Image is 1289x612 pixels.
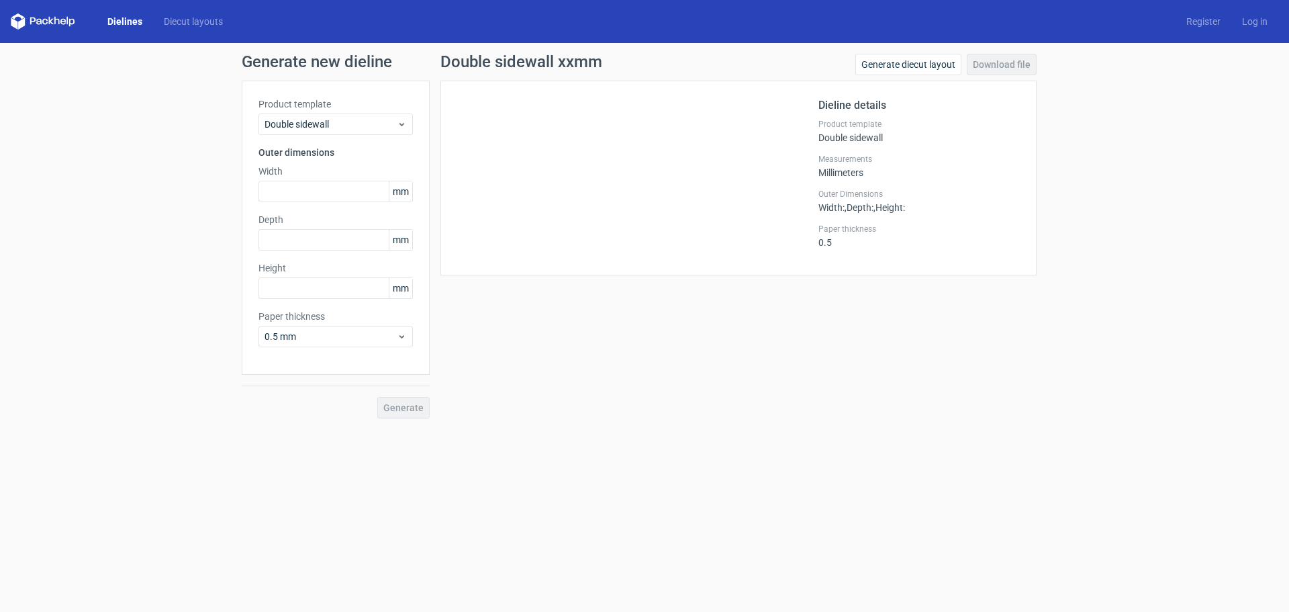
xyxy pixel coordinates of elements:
[97,15,153,28] a: Dielines
[265,118,397,131] span: Double sidewall
[258,97,413,111] label: Product template
[258,165,413,178] label: Width
[818,224,1020,234] label: Paper thickness
[818,119,1020,130] label: Product template
[1176,15,1231,28] a: Register
[1231,15,1278,28] a: Log in
[873,202,905,213] span: , Height :
[440,54,602,70] h1: Double sidewall xxmm
[258,213,413,226] label: Depth
[258,146,413,159] h3: Outer dimensions
[153,15,234,28] a: Diecut layouts
[818,189,1020,200] label: Outer Dimensions
[818,119,1020,143] div: Double sidewall
[389,278,412,298] span: mm
[855,54,961,75] a: Generate diecut layout
[265,330,397,343] span: 0.5 mm
[818,154,1020,178] div: Millimeters
[389,181,412,202] span: mm
[258,261,413,275] label: Height
[818,202,845,213] span: Width :
[242,54,1047,70] h1: Generate new dieline
[258,310,413,323] label: Paper thickness
[818,97,1020,114] h2: Dieline details
[818,224,1020,248] div: 0.5
[818,154,1020,165] label: Measurements
[389,230,412,250] span: mm
[845,202,873,213] span: , Depth :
